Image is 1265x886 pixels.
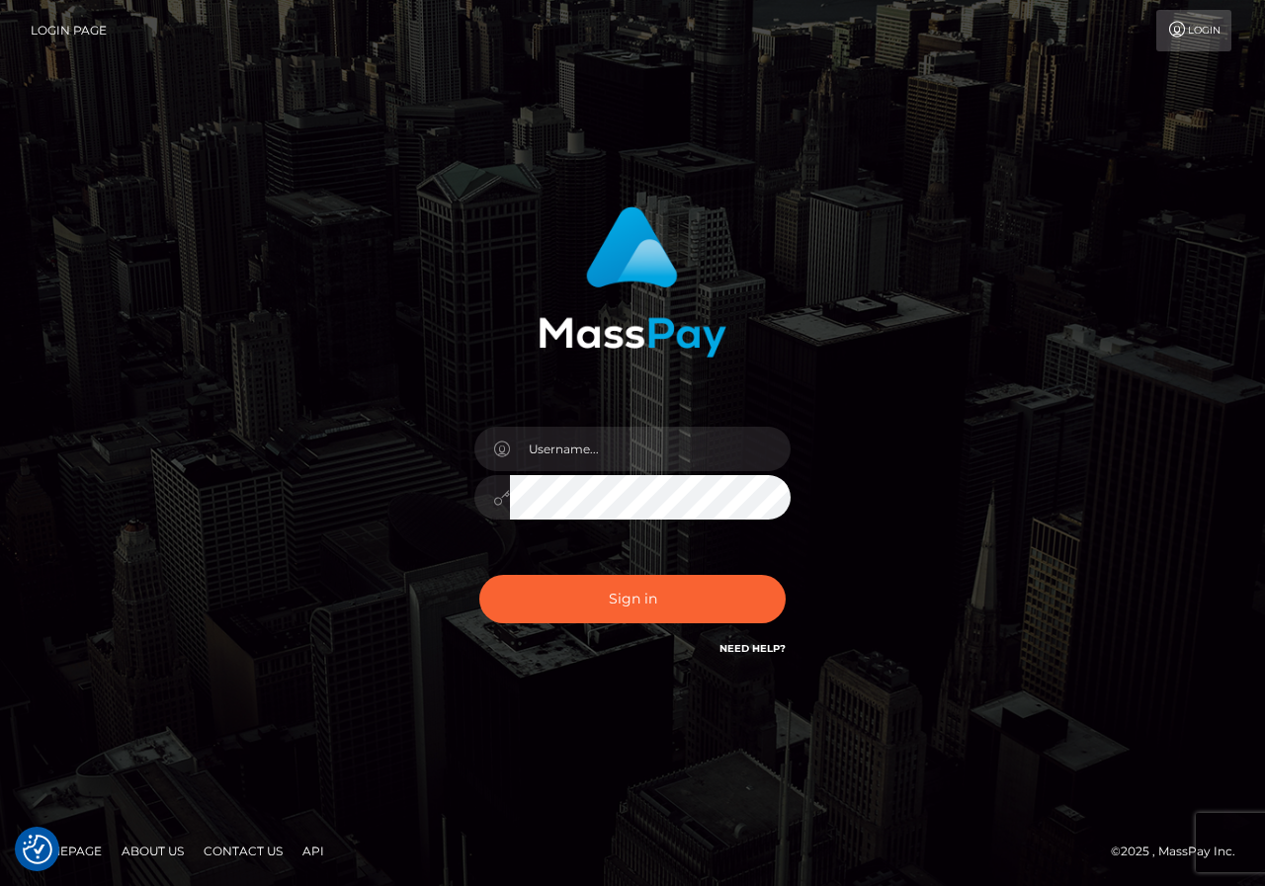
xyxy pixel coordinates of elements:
[196,836,291,866] a: Contact Us
[719,642,786,655] a: Need Help?
[23,835,52,864] img: Revisit consent button
[1156,10,1231,51] a: Login
[23,835,52,864] button: Consent Preferences
[510,427,791,471] input: Username...
[539,206,726,358] img: MassPay Login
[295,836,332,866] a: API
[479,575,786,623] button: Sign in
[22,836,110,866] a: Homepage
[31,10,107,51] a: Login Page
[1111,841,1250,862] div: © 2025 , MassPay Inc.
[114,836,192,866] a: About Us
